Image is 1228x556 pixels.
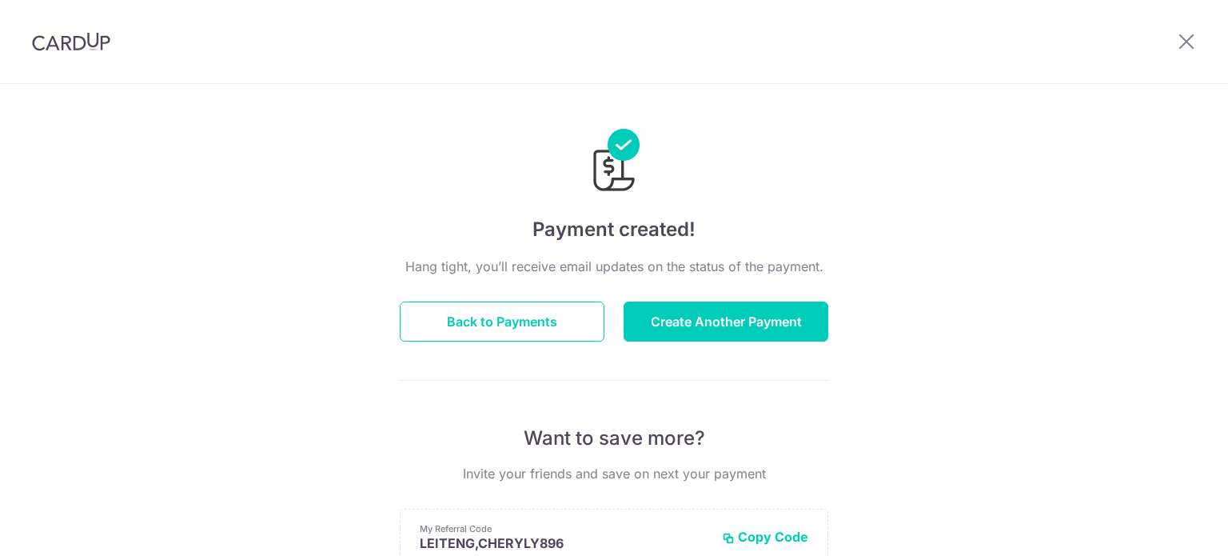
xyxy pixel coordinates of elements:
[400,426,828,451] p: Want to save more?
[32,32,110,51] img: CardUp
[400,257,828,276] p: Hang tight, you’ll receive email updates on the status of the payment.
[420,522,709,535] p: My Referral Code
[420,535,709,551] p: LEITENG,CHERYLY896
[400,215,828,244] h4: Payment created!
[588,129,640,196] img: Payments
[400,302,604,342] button: Back to Payments
[722,529,808,545] button: Copy Code
[624,302,828,342] button: Create Another Payment
[400,464,828,483] p: Invite your friends and save on next your payment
